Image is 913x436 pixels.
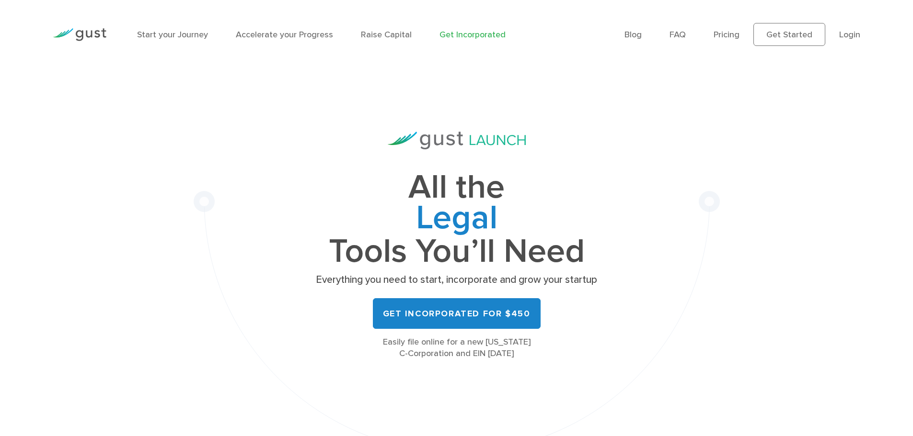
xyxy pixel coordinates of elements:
[439,30,506,40] a: Get Incorporated
[313,172,601,267] h1: All the Tools You’ll Need
[236,30,333,40] a: Accelerate your Progress
[137,30,208,40] a: Start your Journey
[373,298,541,329] a: Get Incorporated for $450
[670,30,686,40] a: FAQ
[313,273,601,287] p: Everything you need to start, incorporate and grow your startup
[313,336,601,359] div: Easily file online for a new [US_STATE] C-Corporation and EIN [DATE]
[388,132,526,149] img: Gust Launch Logo
[361,30,412,40] a: Raise Capital
[753,23,825,46] a: Get Started
[313,203,601,236] span: Legal
[624,30,642,40] a: Blog
[839,30,860,40] a: Login
[714,30,740,40] a: Pricing
[53,28,106,41] img: Gust Logo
